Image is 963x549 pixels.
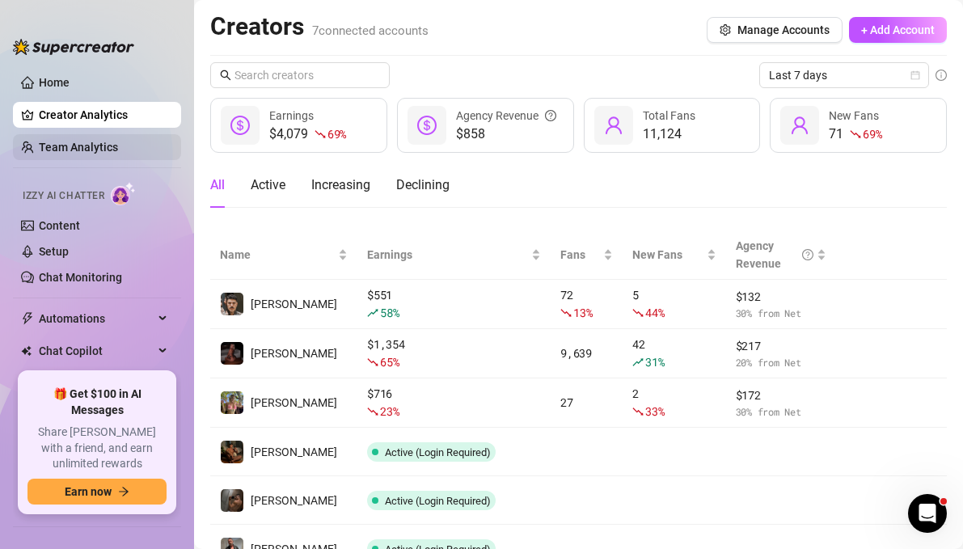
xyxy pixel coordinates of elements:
a: Team Analytics [39,141,118,154]
span: arrow-right [118,486,129,497]
span: Earnings [367,246,528,264]
img: Kasey [221,441,243,463]
span: user [790,116,809,135]
span: rise [367,307,378,319]
span: fall [560,307,572,319]
span: info-circle [936,70,947,81]
span: question-circle [545,107,556,125]
div: All [210,175,225,195]
th: Fans [551,230,623,280]
span: fall [367,357,378,368]
span: $ 172 [736,386,827,404]
th: Name [210,230,357,280]
span: 🎁 Get $100 in AI Messages [27,386,167,418]
span: $ 217 [736,337,827,355]
span: $ 132 [736,288,827,306]
span: fall [367,406,378,417]
a: Creator Analytics [39,102,168,128]
th: New Fans [623,230,726,280]
img: AI Chatter [111,182,136,205]
div: 27 [560,394,613,412]
span: [PERSON_NAME] [251,298,337,310]
span: fall [850,129,861,140]
span: 69 % [327,126,346,141]
img: Maria [221,342,243,365]
span: Izzy AI Chatter [23,188,104,204]
div: Agency Revenue [456,107,556,125]
span: 65 % [380,354,399,370]
div: $4,079 [269,125,346,144]
button: + Add Account [849,17,947,43]
span: Total Fans [643,109,695,122]
img: Edgar [221,489,243,512]
span: 30 % from Net [736,404,827,420]
a: Home [39,76,70,89]
div: Active [251,175,285,195]
span: Manage Accounts [737,23,830,36]
span: + Add Account [861,23,935,36]
span: Automations [39,306,154,332]
div: 2 [632,385,716,420]
iframe: Intercom live chat [908,494,947,533]
h2: Creators [210,11,429,42]
div: 9,639 [560,344,613,362]
span: Last 7 days [769,63,919,87]
span: Chat Copilot [39,338,154,364]
input: Search creators [234,66,367,84]
span: Earnings [269,109,314,122]
div: 72 [560,286,613,322]
th: Earnings [357,230,551,280]
span: 13 % [573,305,592,320]
div: 5 [632,286,716,322]
span: 69 % [863,126,881,141]
span: New Fans [829,109,879,122]
span: [PERSON_NAME] [251,494,337,507]
span: question-circle [802,237,813,272]
img: Marcos [221,293,243,315]
div: 71 [829,125,881,144]
span: setting [720,24,731,36]
span: Earn now [65,485,112,498]
div: Increasing [311,175,370,195]
div: $ 551 [367,286,541,322]
span: 44 % [645,305,664,320]
span: calendar [910,70,920,80]
img: ANDREA [221,391,243,414]
span: New Fans [632,246,703,264]
div: Declining [396,175,450,195]
div: Agency Revenue [736,237,814,272]
button: Earn nowarrow-right [27,479,167,505]
div: 11,124 [643,125,695,144]
span: [PERSON_NAME] [251,347,337,360]
span: 33 % [645,403,664,419]
a: Content [39,219,80,232]
span: 30 % from Net [736,306,827,321]
span: rise [632,357,644,368]
span: 58 % [380,305,399,320]
span: 7 connected accounts [312,23,429,38]
span: 20 % from Net [736,355,827,370]
span: [PERSON_NAME] [251,396,337,409]
span: fall [632,307,644,319]
a: Setup [39,245,69,258]
img: Chat Copilot [21,345,32,357]
span: fall [632,406,644,417]
span: 23 % [380,403,399,419]
span: 31 % [645,354,664,370]
span: Fans [560,246,600,264]
span: Active (Login Required) [385,446,491,458]
span: search [220,70,231,81]
span: Name [220,246,335,264]
span: dollar-circle [230,116,250,135]
button: Manage Accounts [707,17,843,43]
span: [PERSON_NAME] [251,446,337,458]
span: fall [315,129,326,140]
div: 42 [632,336,716,371]
span: Active (Login Required) [385,495,491,507]
div: $ 1,354 [367,336,541,371]
span: user [604,116,623,135]
a: Chat Monitoring [39,271,122,284]
span: dollar-circle [417,116,437,135]
span: $858 [456,125,556,144]
span: Share [PERSON_NAME] with a friend, and earn unlimited rewards [27,424,167,472]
